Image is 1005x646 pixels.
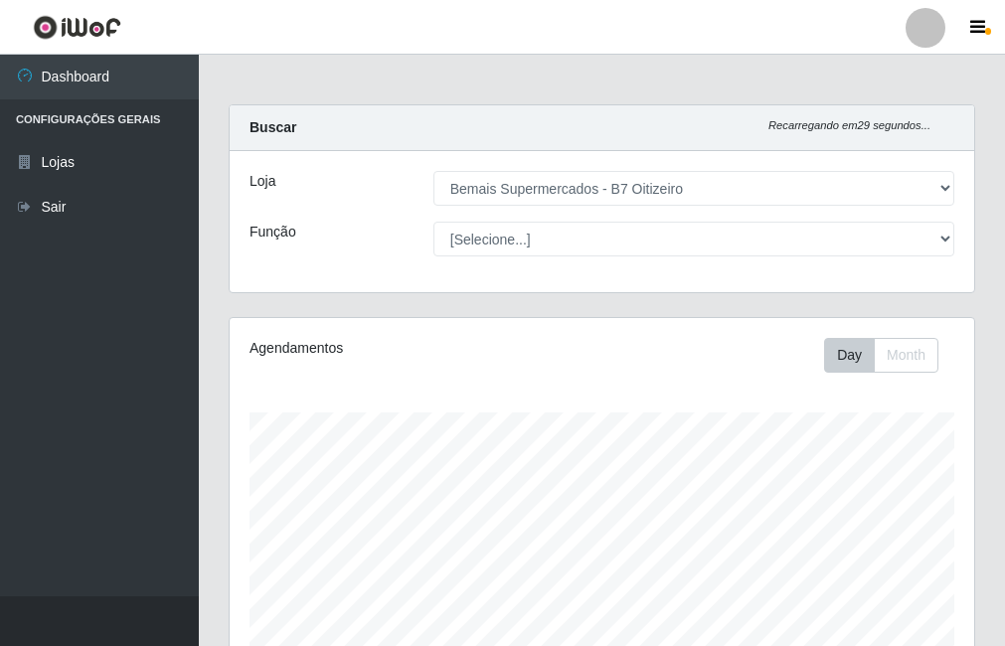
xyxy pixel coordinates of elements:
[874,338,938,373] button: Month
[33,15,121,40] img: CoreUI Logo
[250,119,296,135] strong: Buscar
[250,171,275,192] label: Loja
[824,338,875,373] button: Day
[824,338,938,373] div: First group
[768,119,930,131] i: Recarregando em 29 segundos...
[250,338,526,359] div: Agendamentos
[824,338,954,373] div: Toolbar with button groups
[250,222,296,242] label: Função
